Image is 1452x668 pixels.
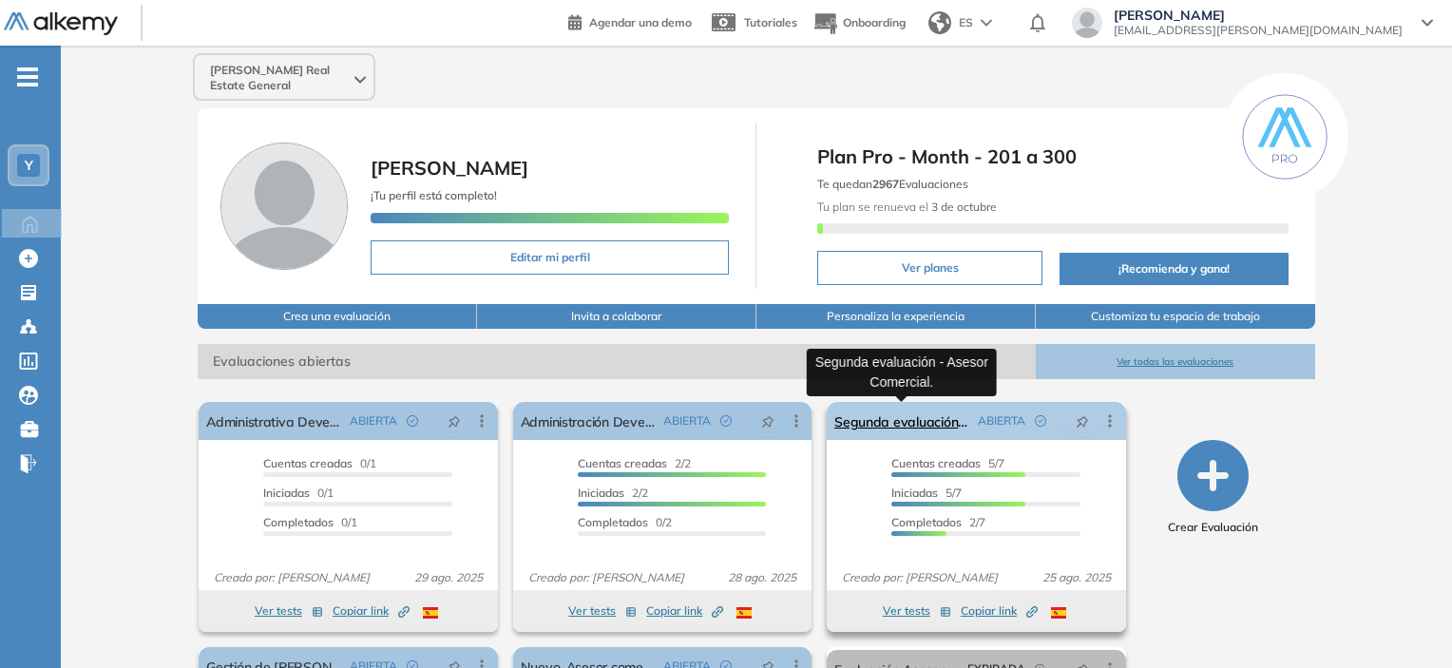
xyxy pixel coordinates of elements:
button: Ver todas las evaluaciones [1036,344,1315,379]
img: Logo [4,12,118,36]
span: Te quedan Evaluaciones [817,177,968,191]
span: Crear Evaluación [1168,519,1258,536]
button: Ver tests [883,600,951,622]
img: Foto de perfil [220,143,348,270]
button: pushpin [747,406,789,436]
button: Ver tests [568,600,637,622]
span: Plan Pro - Month - 201 a 300 [817,143,1288,171]
span: ABIERTA [978,412,1025,429]
span: Iniciadas [578,486,624,500]
span: 28 ago. 2025 [720,569,804,586]
button: ¡Recomienda y gana! [1060,253,1288,285]
img: world [928,11,951,34]
img: ESP [423,607,438,619]
span: 2/2 [578,486,648,500]
span: ES [959,14,973,31]
span: ABIERTA [663,412,711,429]
span: Completados [891,515,962,529]
button: Ver tests [255,600,323,622]
button: Onboarding [812,3,906,44]
img: arrow [981,19,992,27]
span: Copiar link [333,602,410,620]
span: Completados [578,515,648,529]
span: Cuentas creadas [891,456,981,470]
div: Segunda evaluación - Asesor Comercial. [807,349,997,396]
span: [EMAIL_ADDRESS][PERSON_NAME][DOMAIN_NAME] [1114,23,1403,38]
button: Invita a colaborar [477,304,756,329]
span: [PERSON_NAME] Real Estate General [210,63,351,93]
span: check-circle [407,415,418,427]
b: 2967 [872,177,899,191]
button: pushpin [1061,406,1103,436]
button: Copiar link [646,600,723,622]
span: 2/2 [578,456,691,470]
span: Copiar link [646,602,723,620]
button: Copiar link [333,600,410,622]
span: Evaluaciones abiertas [198,344,1036,379]
span: 5/7 [891,486,962,500]
span: check-circle [1035,415,1046,427]
span: Agendar una demo [589,15,692,29]
span: Tutoriales [744,15,797,29]
img: ESP [736,607,752,619]
a: Agendar una demo [568,10,692,32]
span: ABIERTA [350,412,397,429]
span: pushpin [761,413,774,429]
span: 0/1 [263,515,357,529]
span: 25 ago. 2025 [1035,569,1118,586]
span: Creado por: [PERSON_NAME] [206,569,377,586]
b: 3 de octubre [928,200,997,214]
button: Customiza tu espacio de trabajo [1036,304,1315,329]
span: Creado por: [PERSON_NAME] [834,569,1005,586]
button: Crear Evaluación [1168,440,1258,536]
span: 0/1 [263,486,334,500]
span: check-circle [720,415,732,427]
div: Widget de chat [1357,577,1452,668]
span: Completados [263,515,334,529]
span: pushpin [1076,413,1089,429]
span: Iniciadas [891,486,938,500]
span: 29 ago. 2025 [407,569,490,586]
i: - [17,75,38,79]
span: Iniciadas [263,486,310,500]
span: Y [25,158,33,173]
span: ¡Tu perfil está completo! [371,188,497,202]
span: Cuentas creadas [578,456,667,470]
span: [PERSON_NAME] [1114,8,1403,23]
span: [PERSON_NAME] [371,156,528,180]
span: 2/7 [891,515,985,529]
button: Ver planes [817,251,1042,285]
a: Segunda evaluación - Asesor Comercial. [834,402,969,440]
span: pushpin [448,413,461,429]
button: pushpin [433,406,475,436]
span: Creado por: [PERSON_NAME] [521,569,692,586]
span: Cuentas creadas [263,456,353,470]
img: ESP [1051,607,1066,619]
span: 0/2 [578,515,672,529]
button: Crea una evaluación [198,304,477,329]
button: Personaliza la experiencia [756,304,1036,329]
span: Tu plan se renueva el [817,200,997,214]
iframe: Chat Widget [1357,577,1452,668]
button: Copiar link [961,600,1038,622]
span: Onboarding [843,15,906,29]
button: Editar mi perfil [371,240,729,275]
span: 5/7 [891,456,1004,470]
span: Copiar link [961,602,1038,620]
span: 0/1 [263,456,376,470]
a: Administrativa Developers. [206,402,341,440]
a: Administración Developers [521,402,656,440]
